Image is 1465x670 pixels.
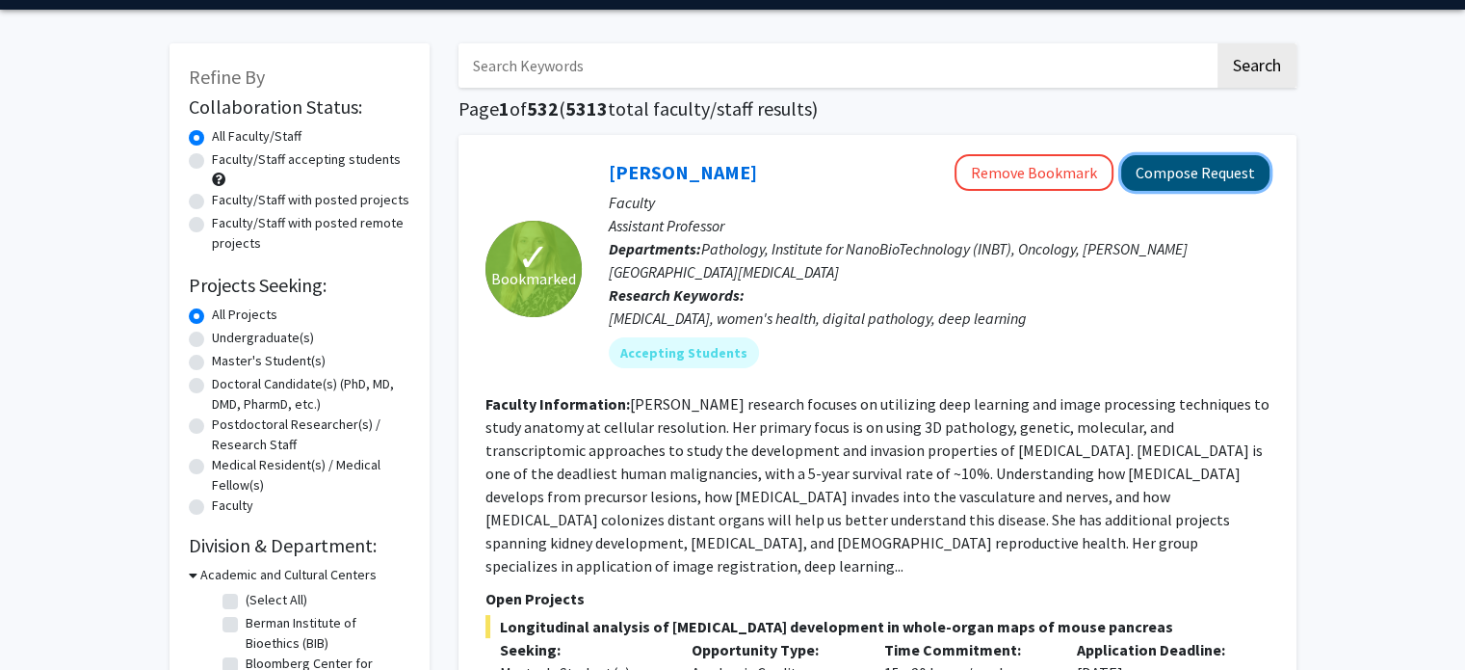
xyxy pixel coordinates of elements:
[212,305,277,325] label: All Projects
[485,394,1269,576] fg-read-more: [PERSON_NAME] research focuses on utilizing deep learning and image processing techniques to stud...
[189,274,410,297] h2: Projects Seeking:
[499,96,510,121] span: 1
[246,590,307,610] label: (Select All)
[609,239,701,258] b: Departments:
[955,154,1113,191] button: Remove Bookmark
[246,613,405,654] label: Berman Institute of Bioethics (BIB)
[884,638,1048,661] p: Time Commitment:
[565,96,608,121] span: 5313
[212,190,409,210] label: Faculty/Staff with posted projects
[1121,155,1269,191] button: Compose Request to Ashley Kiemen
[212,415,410,455] label: Postdoctoral Researcher(s) / Research Staff
[212,126,301,147] label: All Faculty/Staff
[212,455,410,496] label: Medical Resident(s) / Medical Fellow(s)
[485,615,1269,638] span: Longitudinal analysis of [MEDICAL_DATA] development in whole-organ maps of mouse pancreas
[485,394,630,414] b: Faculty Information:
[485,587,1269,610] p: Open Projects
[458,97,1296,121] h1: Page of ( total faculty/staff results)
[609,337,759,368] mat-chip: Accepting Students
[609,285,745,305] b: Research Keywords:
[692,638,855,661] p: Opportunity Type:
[609,160,757,184] a: [PERSON_NAME]
[609,307,1269,330] div: [MEDICAL_DATA], women's health, digital pathology, deep learning
[189,534,410,557] h2: Division & Department:
[458,43,1215,88] input: Search Keywords
[212,351,326,371] label: Master's Student(s)
[491,267,576,290] span: Bookmarked
[609,239,1188,281] span: Pathology, Institute for NanoBioTechnology (INBT), Oncology, [PERSON_NAME][GEOGRAPHIC_DATA][MEDIC...
[189,65,265,89] span: Refine By
[1217,43,1296,88] button: Search
[212,149,401,170] label: Faculty/Staff accepting students
[212,213,410,254] label: Faculty/Staff with posted remote projects
[212,374,410,415] label: Doctoral Candidate(s) (PhD, MD, DMD, PharmD, etc.)
[527,96,559,121] span: 532
[500,638,664,661] p: Seeking:
[1077,638,1241,661] p: Application Deadline:
[14,583,82,656] iframe: Chat
[517,248,550,267] span: ✓
[200,565,377,585] h3: Academic and Cultural Centers
[212,496,253,516] label: Faculty
[609,191,1269,214] p: Faculty
[609,214,1269,237] p: Assistant Professor
[189,95,410,119] h2: Collaboration Status:
[212,328,314,348] label: Undergraduate(s)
